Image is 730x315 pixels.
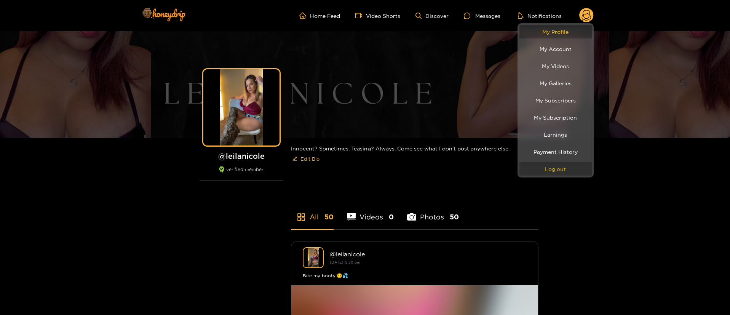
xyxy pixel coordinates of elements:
[519,162,592,176] button: Log out
[519,128,592,141] a: Earnings
[519,145,592,158] a: Payment History
[519,77,592,90] a: My Galleries
[519,59,592,73] a: My Videos
[519,42,592,56] a: My Account
[519,25,592,38] a: My Profile
[519,94,592,107] a: My Subscribers
[519,111,592,124] a: My Subscription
